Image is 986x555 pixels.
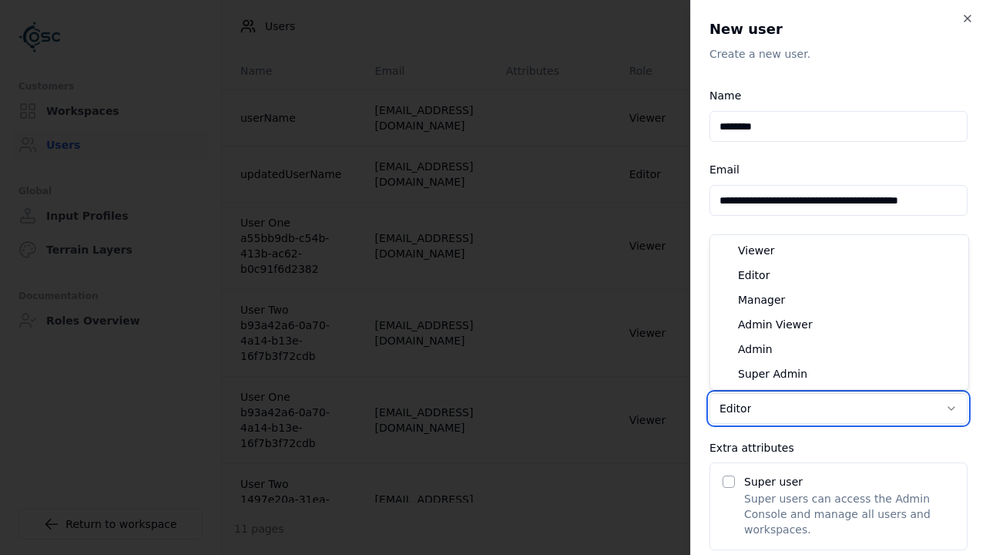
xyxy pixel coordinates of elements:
[738,243,775,258] span: Viewer
[738,292,785,308] span: Manager
[738,341,773,357] span: Admin
[738,267,770,283] span: Editor
[738,366,807,382] span: Super Admin
[738,317,813,332] span: Admin Viewer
